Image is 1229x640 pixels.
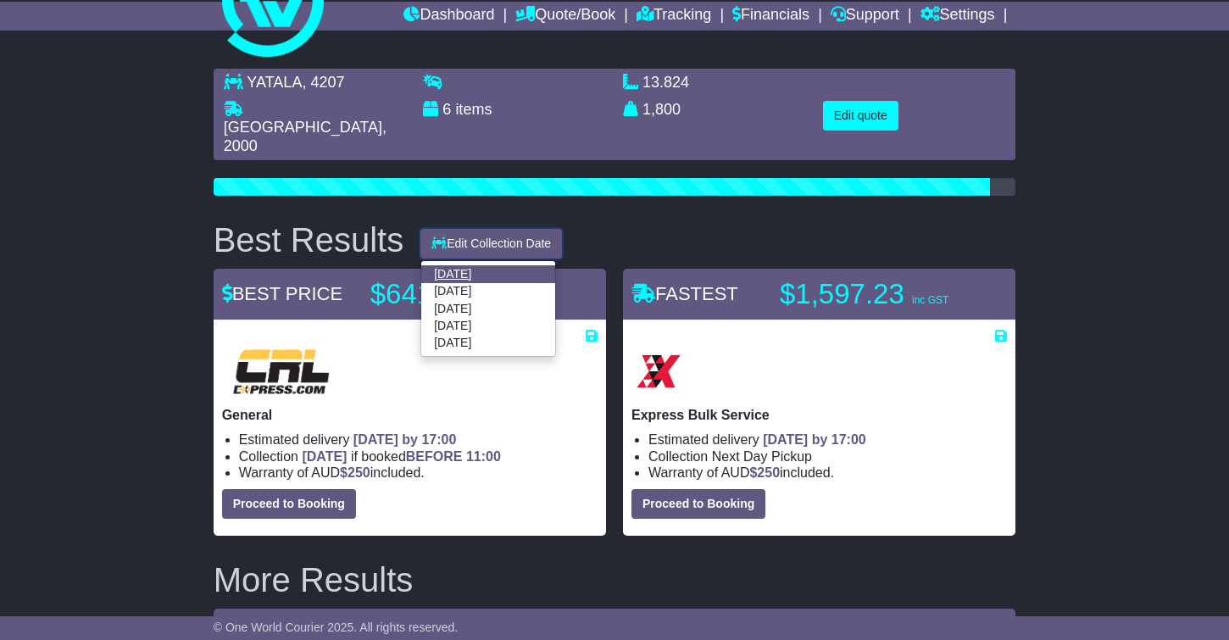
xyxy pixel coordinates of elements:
[631,489,765,519] button: Proceed to Booking
[406,449,463,464] span: BEFORE
[214,621,459,634] span: © One World Courier 2025. All rights reserved.
[642,74,689,91] span: 13.824
[631,283,738,304] span: FASTEST
[421,318,555,335] a: [DATE]
[757,465,780,480] span: 250
[648,465,1007,481] li: Warranty of AUD included.
[912,294,948,306] span: inc GST
[239,431,598,448] li: Estimated delivery
[222,489,356,519] button: Proceed to Booking
[421,265,555,282] a: [DATE]
[370,277,582,311] p: $641.27
[348,465,370,480] span: 250
[353,432,457,447] span: [DATE] by 17:00
[239,465,598,481] li: Warranty of AUD included.
[403,2,494,31] a: Dashboard
[421,283,555,300] a: [DATE]
[455,101,492,118] span: items
[442,101,451,118] span: 6
[340,465,370,480] span: $
[712,449,812,464] span: Next Day Pickup
[420,229,562,259] button: Edit Collection Date
[637,2,711,31] a: Tracking
[222,407,598,423] p: General
[205,221,413,259] div: Best Results
[224,119,386,154] span: , 2000
[732,2,809,31] a: Financials
[780,277,992,311] p: $1,597.23
[642,101,681,118] span: 1,800
[466,449,501,464] span: 11:00
[831,2,899,31] a: Support
[421,335,555,352] a: [DATE]
[302,449,500,464] span: if booked
[920,2,995,31] a: Settings
[648,448,1007,465] li: Collection
[823,101,898,131] button: Edit quote
[631,344,686,398] img: Border Express: Express Bulk Service
[247,74,302,91] span: YATALA
[239,448,598,465] li: Collection
[222,283,342,304] span: BEST PRICE
[302,449,347,464] span: [DATE]
[631,407,1007,423] p: Express Bulk Service
[763,432,866,447] span: [DATE] by 17:00
[214,561,1016,598] h2: More Results
[648,431,1007,448] li: Estimated delivery
[749,465,780,480] span: $
[302,74,344,91] span: , 4207
[224,119,382,136] span: [GEOGRAPHIC_DATA]
[421,300,555,317] a: [DATE]
[515,2,615,31] a: Quote/Book
[222,344,341,398] img: CRL: General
